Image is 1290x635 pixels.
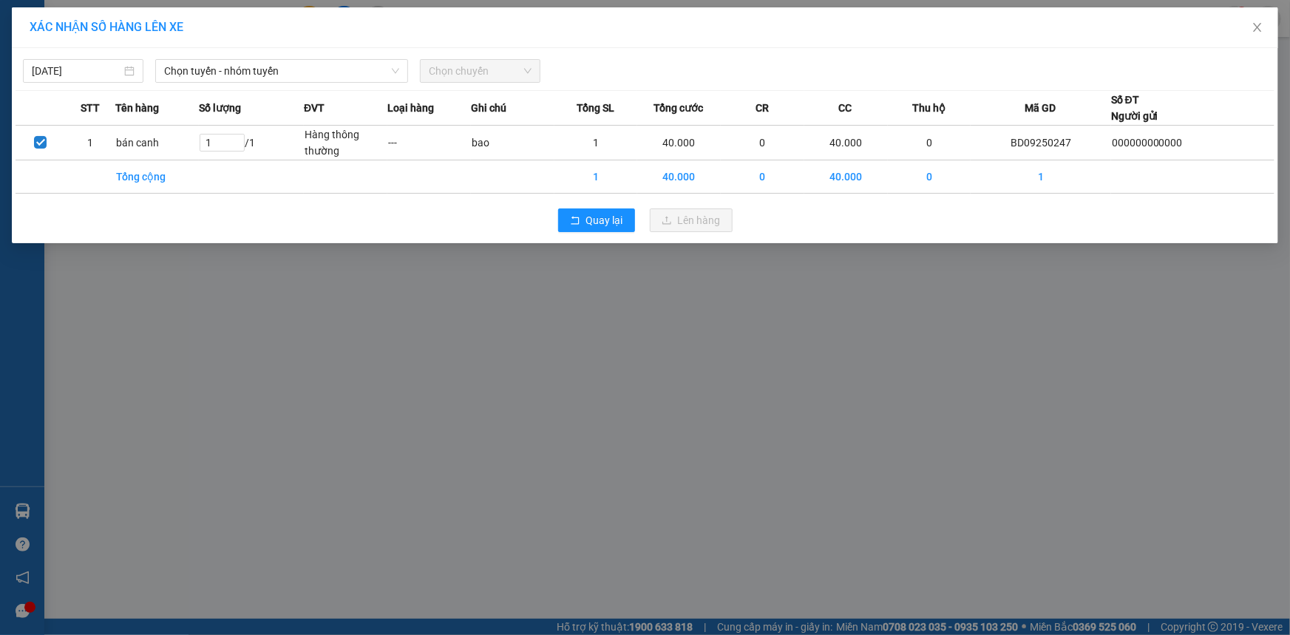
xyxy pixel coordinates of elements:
[1237,7,1278,49] button: Close
[756,100,769,116] span: CR
[554,160,638,194] td: 1
[115,100,159,116] span: Tên hàng
[804,160,888,194] td: 40.000
[1025,100,1056,116] span: Mã GD
[971,160,1110,194] td: 1
[391,67,400,75] span: down
[387,100,434,116] span: Loại hàng
[66,126,116,160] td: 1
[199,126,304,160] td: / 1
[304,100,325,116] span: ĐVT
[721,160,804,194] td: 0
[554,126,638,160] td: 1
[650,208,733,232] button: uploadLên hàng
[839,100,852,116] span: CC
[971,126,1110,160] td: BD09250247
[570,215,580,227] span: rollback
[32,63,121,79] input: 15/09/2025
[888,126,971,160] td: 0
[149,103,186,112] span: PV Đắk Sắk
[51,89,172,100] strong: BIÊN NHẬN GỬI HÀNG HOÁ
[577,100,614,116] span: Tổng SL
[164,60,399,82] span: Chọn tuyến - nhóm tuyến
[149,55,208,67] span: BD09250247
[81,100,100,116] span: STT
[586,212,623,228] span: Quay lại
[558,208,635,232] button: rollbackQuay lại
[1252,21,1263,33] span: close
[50,103,101,112] span: PV Bình Dương
[888,160,971,194] td: 0
[804,126,888,160] td: 40.000
[199,100,241,116] span: Số lượng
[304,126,387,160] td: Hàng thông thường
[113,103,137,124] span: Nơi nhận:
[115,160,199,194] td: Tổng cộng
[140,67,208,78] span: 07:03:16 [DATE]
[15,103,30,124] span: Nơi gửi:
[471,100,506,116] span: Ghi chú
[637,126,721,160] td: 40.000
[38,24,120,79] strong: CÔNG TY TNHH [GEOGRAPHIC_DATA] 214 QL13 - P.26 - Q.BÌNH THẠNH - TP HCM 1900888606
[115,126,199,160] td: bán canh
[654,100,704,116] span: Tổng cước
[471,126,554,160] td: bao
[637,160,721,194] td: 40.000
[387,126,471,160] td: ---
[429,60,532,82] span: Chọn chuyến
[912,100,946,116] span: Thu hộ
[15,33,34,70] img: logo
[30,20,183,34] span: XÁC NHẬN SỐ HÀNG LÊN XE
[721,126,804,160] td: 0
[1112,137,1183,149] span: 000000000000
[1111,92,1158,124] div: Số ĐT Người gửi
